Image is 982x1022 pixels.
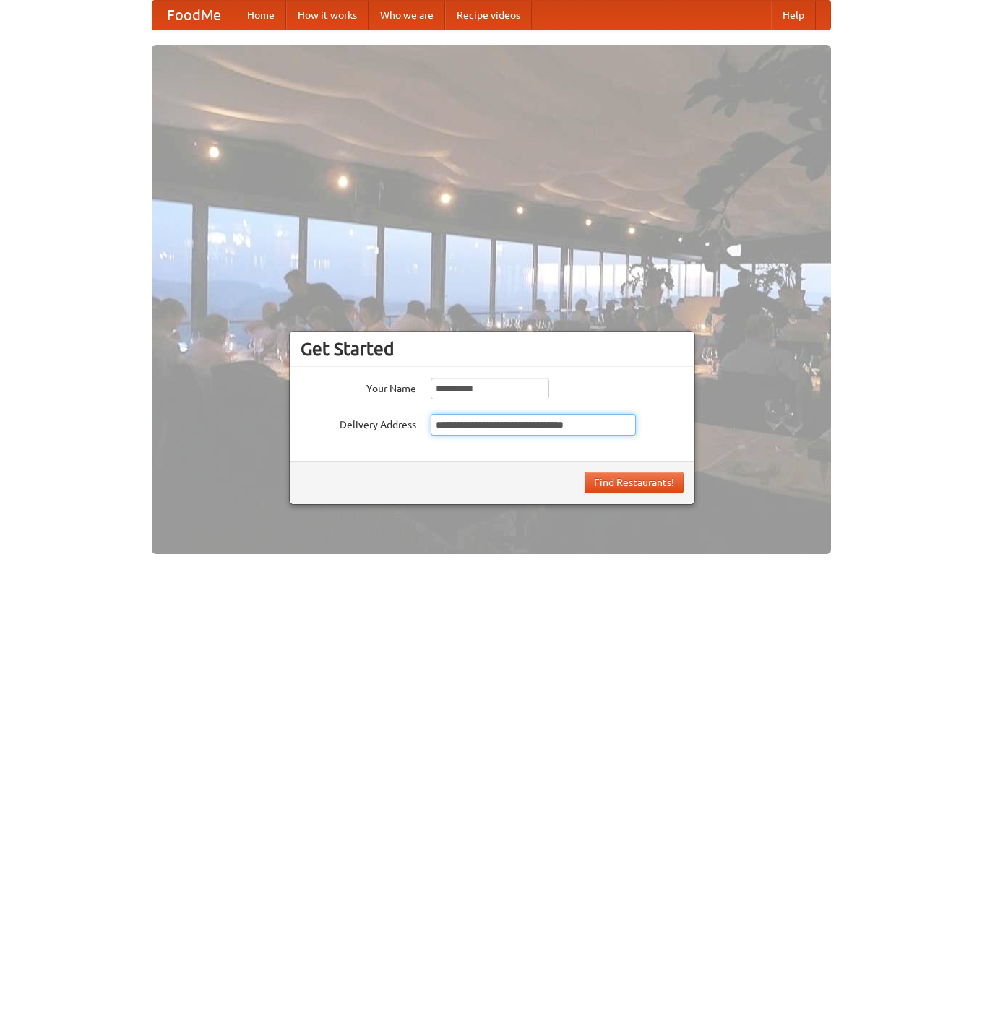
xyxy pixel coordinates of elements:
a: Home [236,1,286,30]
a: Who we are [369,1,445,30]
label: Delivery Address [301,414,416,432]
a: How it works [286,1,369,30]
button: Find Restaurants! [585,472,684,493]
a: FoodMe [152,1,236,30]
h3: Get Started [301,338,684,360]
a: Recipe videos [445,1,532,30]
a: Help [771,1,816,30]
label: Your Name [301,378,416,396]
